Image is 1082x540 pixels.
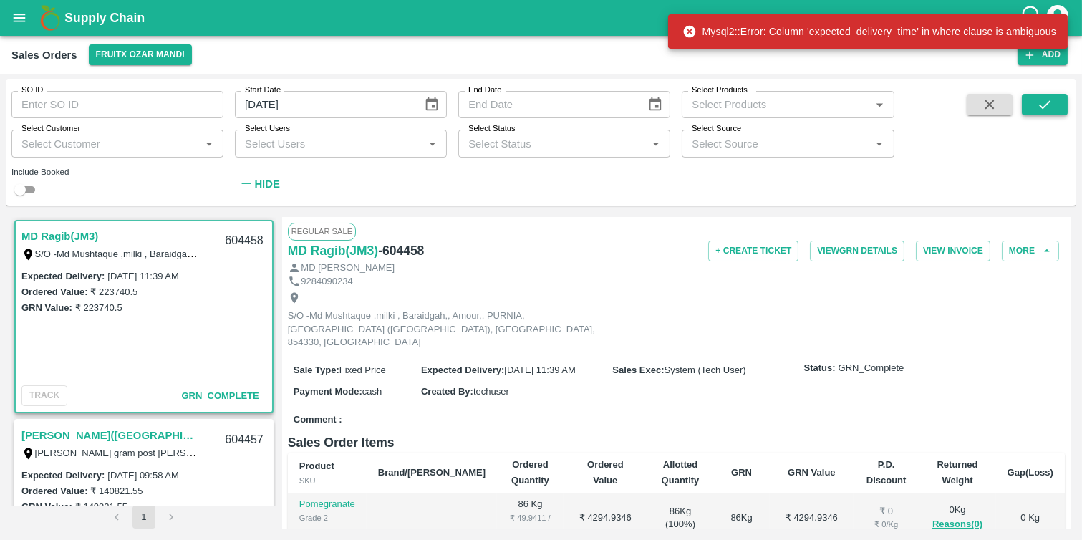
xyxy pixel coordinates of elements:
button: open drawer [3,1,36,34]
label: Select Status [468,123,516,135]
label: ₹ 140821.55 [75,501,127,512]
input: Select Status [463,134,642,153]
span: techuser [473,386,509,397]
p: 9284090234 [301,275,352,289]
span: GRN_Complete [181,390,259,401]
label: Ordered Value: [21,286,87,297]
label: S/O -Md Mushtaque ,milki , Baraidgah,, Amour,, PURNIA, [GEOGRAPHIC_DATA] ([GEOGRAPHIC_DATA]), [GE... [35,248,718,259]
img: logo [36,4,64,32]
input: Select Customer [16,134,195,153]
label: Ordered Value: [21,486,87,496]
div: customer-support [1020,5,1045,31]
b: Ordered Value [587,459,624,486]
nav: pagination navigation [103,506,185,529]
p: S/O -Md Mushtaque ,milki , Baraidgah,, Amour,, PURNIA, [GEOGRAPHIC_DATA] ([GEOGRAPHIC_DATA]), [GE... [288,309,610,349]
button: Open [423,135,442,153]
button: View Invoice [916,241,990,261]
label: Start Date [245,85,281,96]
label: Comment : [294,413,342,427]
label: [DATE] 11:39 AM [107,271,178,281]
div: ₹ 49.9411 / Kg [508,511,552,538]
b: Ordered Quantity [511,459,549,486]
label: SO ID [21,85,43,96]
label: End Date [468,85,501,96]
button: + Create Ticket [708,241,798,261]
b: Product [299,461,334,471]
label: Expected Delivery : [21,470,105,481]
input: Select Users [239,134,419,153]
b: GRN [731,467,752,478]
input: Select Source [686,134,866,153]
a: [PERSON_NAME]([GEOGRAPHIC_DATA]) [21,426,201,445]
button: Select DC [89,44,192,65]
a: MD Ragib(JM3) [288,241,378,261]
label: [PERSON_NAME] gram post [PERSON_NAME] sarmera , [GEOGRAPHIC_DATA] , [GEOGRAPHIC_DATA], [GEOGRAPHI... [35,447,721,458]
b: Brand/[PERSON_NAME] [378,467,486,478]
span: Fixed Price [339,365,386,375]
b: Allotted Quantity [662,459,700,486]
label: Sales Exec : [612,365,664,375]
button: page 1 [132,506,155,529]
button: More [1002,241,1059,261]
label: Select Users [245,123,290,135]
label: Payment Mode : [294,386,362,397]
label: Expected Delivery : [421,365,504,375]
a: Supply Chain [64,8,1020,28]
label: GRN Value: [21,501,72,512]
strong: Hide [254,178,279,190]
span: cash [362,386,382,397]
span: GRN_Complete [839,362,904,375]
div: ₹ 0 [865,505,908,519]
h6: - 604458 [378,241,424,261]
div: 86 Kg [725,511,758,525]
div: account of current user [1045,3,1071,33]
div: SKU [299,474,355,487]
div: Sales Orders [11,46,77,64]
label: [DATE] 09:58 AM [107,470,178,481]
b: GRN Value [788,467,835,478]
b: P.D. Discount [866,459,907,486]
button: Open [200,135,218,153]
a: MD Ragib(JM3) [21,227,98,246]
b: Gap(Loss) [1008,467,1053,478]
div: 0 Kg [931,503,985,533]
button: Choose date, selected date is Aug 14, 2024 [418,91,445,118]
p: Pomegranate [299,498,355,511]
div: ₹ 0 / Kg [865,518,908,531]
label: GRN Value: [21,302,72,313]
span: [DATE] 11:39 AM [504,365,575,375]
button: Choose date [642,91,669,118]
span: System (Tech User) [665,365,746,375]
div: Mysql2::Error: Column 'expected_delivery_time' in where clause is ambiguous [682,19,1056,44]
label: Sale Type : [294,365,339,375]
button: Add [1018,44,1068,65]
label: ₹ 140821.55 [90,486,143,496]
button: Open [647,135,665,153]
label: ₹ 223740.5 [90,286,137,297]
label: Select Products [692,85,748,96]
button: Hide [235,172,284,196]
button: Open [870,95,889,114]
label: ₹ 223740.5 [75,302,122,313]
label: Created By : [421,386,473,397]
div: 604458 [216,224,271,258]
div: Include Booked [11,165,223,178]
label: Expected Delivery : [21,271,105,281]
b: Returned Weight [937,459,978,486]
input: Select Products [686,95,866,114]
button: Reasons(0) [931,516,985,533]
p: MD [PERSON_NAME] [301,261,395,275]
label: Select Customer [21,123,80,135]
div: 86 Kg ( 100 %) [659,505,702,531]
div: GRN Done [299,525,355,538]
div: 604457 [216,423,271,457]
div: Grade 2 [299,511,355,524]
input: End Date [458,91,636,118]
input: Enter SO ID [11,91,223,118]
button: Open [870,135,889,153]
label: Select Source [692,123,741,135]
h6: Sales Order Items [288,433,1065,453]
span: Regular Sale [288,223,356,240]
label: Status: [804,362,836,375]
